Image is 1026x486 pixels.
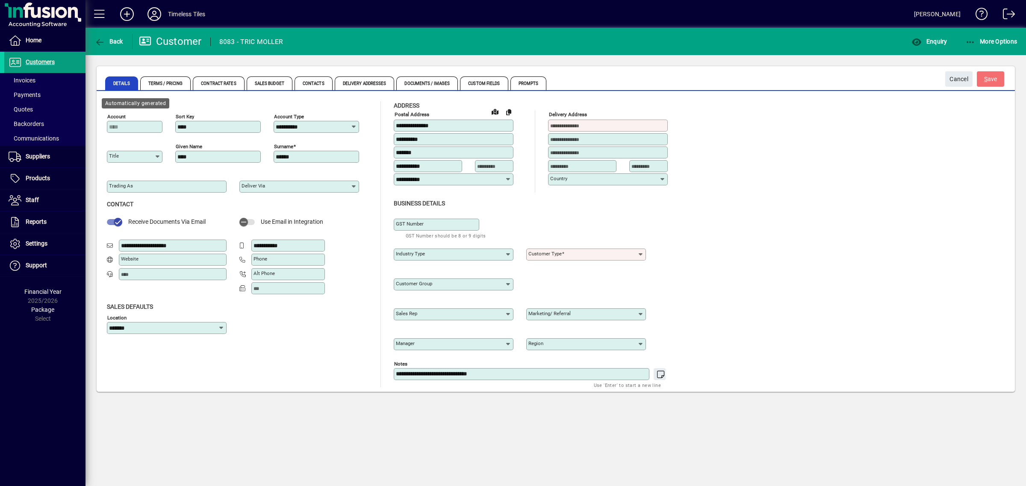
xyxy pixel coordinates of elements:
a: Backorders [4,117,85,131]
span: Package [31,306,54,313]
span: Reports [26,218,47,225]
span: Use Email in Integration [261,218,323,225]
a: Staff [4,190,85,211]
span: More Options [965,38,1017,45]
span: S [984,76,988,82]
span: Contacts [295,76,333,90]
div: 8083 - TRIC MOLLER [219,35,283,49]
span: Payments [9,91,41,98]
span: Staff [26,196,39,203]
mat-label: Given name [176,143,202,149]
span: Enquiry [911,38,947,45]
span: Details [105,76,138,90]
mat-label: GST Number [396,221,424,227]
mat-label: Customer group [396,281,432,287]
span: Quotes [9,106,33,113]
mat-label: Location [107,314,127,320]
a: View on map [488,105,502,118]
mat-label: Deliver via [242,183,265,189]
a: Reports [4,211,85,233]
span: Sales defaults [107,303,153,310]
a: Payments [4,88,85,102]
a: Invoices [4,73,85,88]
button: Cancel [945,71,973,87]
mat-label: Customer type [528,251,562,257]
mat-label: Sort key [176,114,194,120]
div: Timeless Tiles [168,7,205,21]
mat-label: Marketing/ Referral [528,310,571,316]
button: Enquiry [909,34,949,49]
span: Documents / Images [396,76,458,90]
span: Business details [394,200,445,207]
a: Communications [4,131,85,146]
span: Receive Documents Via Email [128,218,206,225]
span: Back [94,38,123,45]
span: Invoices [9,77,35,84]
mat-label: Notes [394,360,407,366]
span: Custom Fields [460,76,508,90]
mat-label: Account [107,114,126,120]
a: Support [4,255,85,276]
span: Customers [26,59,55,65]
button: Add [113,6,141,22]
span: Backorders [9,120,44,127]
button: More Options [963,34,1020,49]
span: Address [394,102,419,109]
mat-label: Country [550,176,567,182]
a: Home [4,30,85,51]
a: Logout [997,2,1015,29]
mat-label: Alt Phone [254,270,275,276]
span: Delivery Addresses [335,76,395,90]
mat-label: Account Type [274,114,304,120]
span: Communications [9,135,59,142]
a: Knowledge Base [969,2,988,29]
mat-label: Website [121,256,139,262]
mat-label: Phone [254,256,267,262]
app-page-header-button: Back [85,34,133,49]
a: Products [4,168,85,189]
mat-hint: GST Number should be 8 or 9 digits [406,231,486,240]
span: Financial Year [24,288,62,295]
mat-label: Industry type [396,251,425,257]
span: Products [26,175,50,182]
mat-label: Surname [274,143,293,149]
button: Copy to Delivery address [502,105,516,119]
span: Terms / Pricing [140,76,191,90]
span: Suppliers [26,153,50,160]
mat-label: Sales rep [396,310,417,316]
span: Home [26,37,41,44]
button: Profile [141,6,168,22]
span: Prompts [510,76,547,90]
span: ave [984,72,997,86]
a: Quotes [4,102,85,117]
div: [PERSON_NAME] [914,7,961,21]
mat-label: Region [528,340,543,346]
mat-label: Manager [396,340,415,346]
a: Settings [4,233,85,255]
span: Contract Rates [193,76,244,90]
span: Sales Budget [247,76,292,90]
span: Settings [26,240,47,247]
mat-hint: Use 'Enter' to start a new line [594,380,661,390]
span: Cancel [949,72,968,86]
mat-label: Trading as [109,183,133,189]
button: Save [977,71,1004,87]
span: Contact [107,201,133,208]
button: Back [92,34,125,49]
div: Customer [139,35,202,48]
span: Support [26,262,47,269]
a: Suppliers [4,146,85,167]
div: Automatically generated [102,98,169,108]
mat-label: Title [109,153,119,159]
